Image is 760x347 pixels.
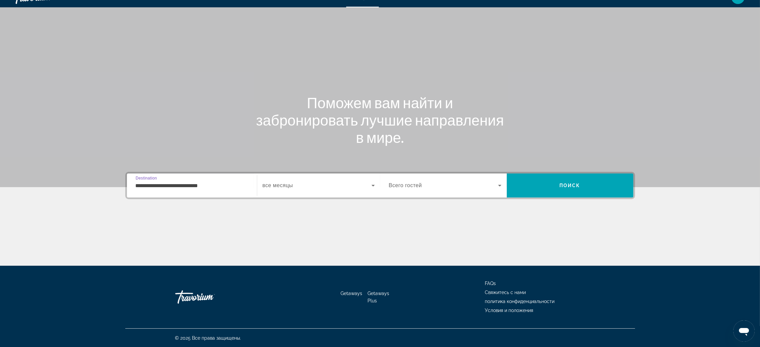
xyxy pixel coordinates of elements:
a: Условия и положения [485,308,533,313]
span: все месяцы [263,182,293,188]
iframe: Кнопка запуска окна обмена сообщениями [733,320,755,342]
span: Всего гостей [389,182,422,188]
span: © 2025 Все права защищены. [175,335,241,341]
input: Select destination [136,182,248,190]
span: Destination [136,176,157,180]
a: Go Home [175,287,242,307]
a: FAQs [485,281,496,286]
h1: Поможем вам найти и забронировать лучшие направления в мире. [255,94,505,146]
a: политика конфиденциальности [485,299,555,304]
a: Getaways Plus [368,291,389,303]
span: Поиск [559,183,580,188]
a: Свяжитесь с нами [485,290,526,295]
a: Getaways [341,291,362,296]
button: Search [507,173,633,197]
div: Search widget [127,173,633,197]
